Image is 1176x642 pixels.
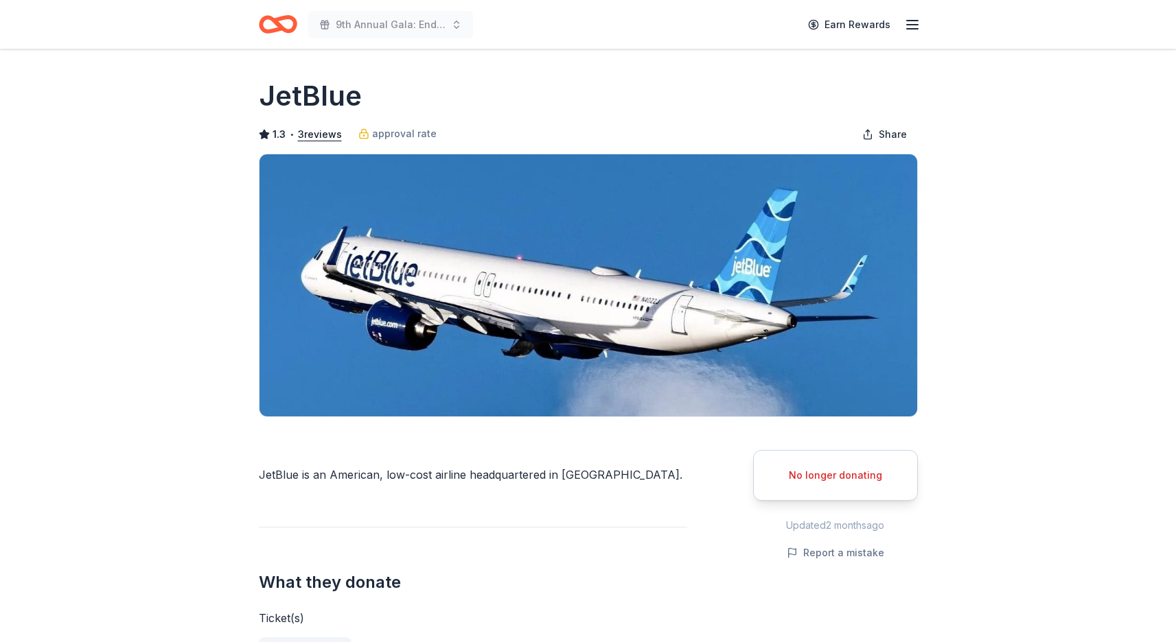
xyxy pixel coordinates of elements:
[372,126,437,142] span: approval rate
[259,610,687,626] div: Ticket(s)
[851,121,918,148] button: Share
[259,8,297,40] a: Home
[800,12,899,37] a: Earn Rewards
[298,126,342,143] button: 3reviews
[259,466,687,483] div: JetBlue is an American, low-cost airline headquartered in [GEOGRAPHIC_DATA].
[308,11,473,38] button: 9th Annual Gala: Enduring Hope
[358,126,437,142] a: approval rate
[879,126,907,143] span: Share
[336,16,446,33] span: 9th Annual Gala: Enduring Hope
[259,77,362,115] h1: JetBlue
[787,545,884,561] button: Report a mistake
[289,129,294,140] span: •
[753,517,918,534] div: Updated 2 months ago
[259,571,687,593] h2: What they donate
[770,467,901,484] div: No longer donating
[260,154,917,416] img: Image for JetBlue
[273,126,286,143] span: 1.3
